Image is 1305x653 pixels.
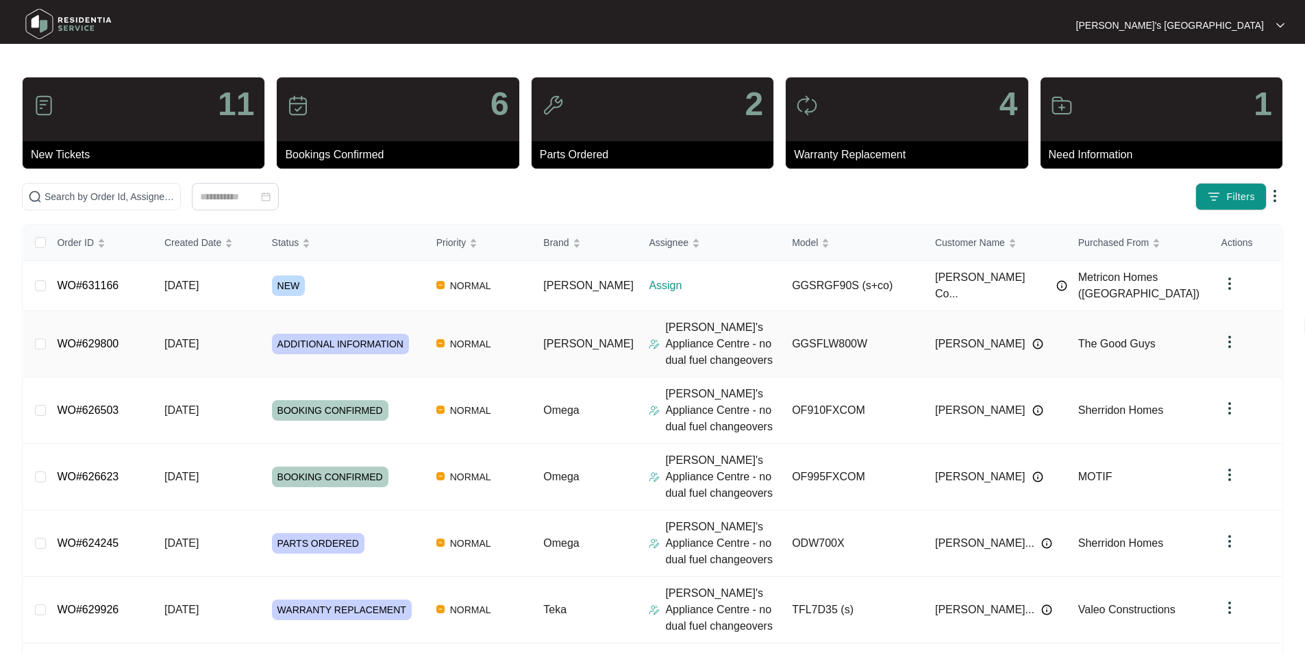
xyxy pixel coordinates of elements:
p: Parts Ordered [540,147,773,163]
img: Vercel Logo [436,539,445,547]
span: Omega [543,404,579,416]
a: WO#629800 [57,338,119,349]
td: TFL7D35 (s) [781,577,924,643]
td: OF910FXCOM [781,378,924,444]
a: WO#626503 [57,404,119,416]
span: ADDITIONAL INFORMATION [272,334,409,354]
img: Assigner Icon [649,538,660,549]
span: Created Date [164,235,221,250]
span: BOOKING CONFIRMED [272,400,388,421]
span: [DATE] [164,537,199,549]
span: Teka [543,604,567,615]
input: Search by Order Id, Assignee Name, Customer Name, Brand and Model [45,189,175,204]
a: WO#631166 [57,280,119,291]
span: NORMAL [445,336,497,352]
img: dropdown arrow [1276,22,1284,29]
td: ODW700X [781,510,924,577]
img: Vercel Logo [436,472,445,480]
th: Brand [532,225,638,261]
img: dropdown arrow [1221,275,1238,292]
img: Assigner Icon [649,405,660,416]
span: Brand [543,235,569,250]
span: PARTS ORDERED [272,533,364,554]
span: [DATE] [164,471,199,482]
span: Purchased From [1078,235,1149,250]
span: NORMAL [445,278,497,294]
td: OF995FXCOM [781,444,924,510]
p: 4 [999,88,1018,121]
th: Created Date [153,225,261,261]
img: Info icon [1041,538,1052,549]
span: Valeo Constructions [1078,604,1176,615]
th: Model [781,225,924,261]
span: Customer Name [935,235,1005,250]
span: NEW [272,275,306,296]
img: dropdown arrow [1221,400,1238,417]
p: Warranty Replacement [794,147,1028,163]
img: Assigner Icon [649,604,660,615]
img: icon [542,95,564,116]
td: GGSFLW800W [781,311,924,378]
img: Vercel Logo [436,605,445,613]
img: residentia service logo [21,3,116,45]
img: dropdown arrow [1221,467,1238,483]
p: New Tickets [31,147,264,163]
td: GGSRGF90S (s+co) [781,261,924,311]
span: [PERSON_NAME]... [935,535,1034,552]
p: [PERSON_NAME]'s Appliance Centre - no dual fuel changeovers [665,319,781,369]
span: Priority [436,235,467,250]
a: WO#629926 [57,604,119,615]
span: [DATE] [164,404,199,416]
img: Info icon [1032,471,1043,482]
span: Assignee [649,235,688,250]
span: [PERSON_NAME] [935,336,1026,352]
span: BOOKING CONFIRMED [272,467,388,487]
th: Actions [1210,225,1282,261]
img: filter icon [1207,190,1221,204]
img: dropdown arrow [1221,600,1238,616]
p: Assign [649,278,781,294]
button: filter iconFilters [1195,183,1267,210]
span: NORMAL [445,469,497,485]
span: Status [272,235,299,250]
p: 1 [1254,88,1272,121]
p: Bookings Confirmed [285,147,519,163]
img: icon [287,95,309,116]
th: Order ID [46,225,153,261]
span: [DATE] [164,280,199,291]
img: Info icon [1041,604,1052,615]
span: Model [792,235,818,250]
img: icon [1051,95,1073,116]
p: [PERSON_NAME]'s Appliance Centre - no dual fuel changeovers [665,585,781,634]
th: Status [261,225,425,261]
span: NORMAL [445,402,497,419]
img: icon [33,95,55,116]
span: NORMAL [445,535,497,552]
span: Sherridon Homes [1078,404,1164,416]
p: Need Information [1049,147,1282,163]
span: [DATE] [164,604,199,615]
img: Assigner Icon [649,471,660,482]
p: [PERSON_NAME]'s Appliance Centre - no dual fuel changeovers [665,452,781,502]
th: Priority [425,225,533,261]
span: [PERSON_NAME] Co... [935,269,1049,302]
img: Assigner Icon [649,338,660,349]
span: Omega [543,537,579,549]
img: dropdown arrow [1221,334,1238,350]
span: [PERSON_NAME] [543,338,634,349]
span: [PERSON_NAME]... [935,602,1034,618]
span: WARRANTY REPLACEMENT [272,600,412,620]
p: [PERSON_NAME]'s Appliance Centre - no dual fuel changeovers [665,519,781,568]
p: 6 [490,88,509,121]
p: [PERSON_NAME]'s Appliance Centre - no dual fuel changeovers [665,386,781,435]
span: Sherridon Homes [1078,537,1164,549]
span: [PERSON_NAME] [935,402,1026,419]
img: dropdown arrow [1221,533,1238,550]
th: Customer Name [924,225,1067,261]
span: The Good Guys [1078,338,1156,349]
img: Info icon [1056,280,1067,291]
span: [DATE] [164,338,199,349]
th: Assignee [638,225,781,261]
img: Vercel Logo [436,406,445,414]
p: [PERSON_NAME]'s [GEOGRAPHIC_DATA] [1076,19,1264,32]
